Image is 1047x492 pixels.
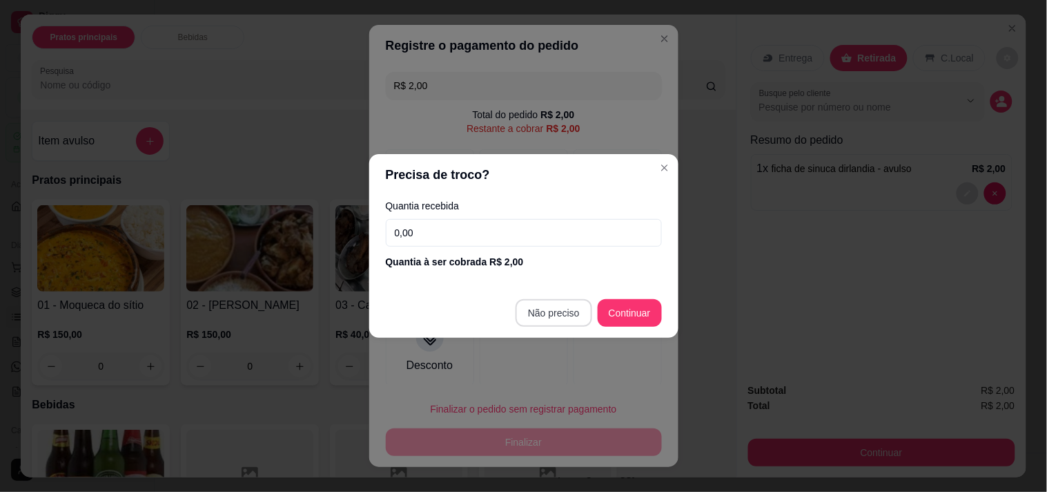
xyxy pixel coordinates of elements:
[598,299,662,327] button: Continuar
[516,299,592,327] button: Não preciso
[369,154,678,196] header: Precisa de troco?
[386,255,662,269] div: Quantia à ser cobrada R$ 2,00
[654,157,676,179] button: Close
[386,201,662,211] label: Quantia recebida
